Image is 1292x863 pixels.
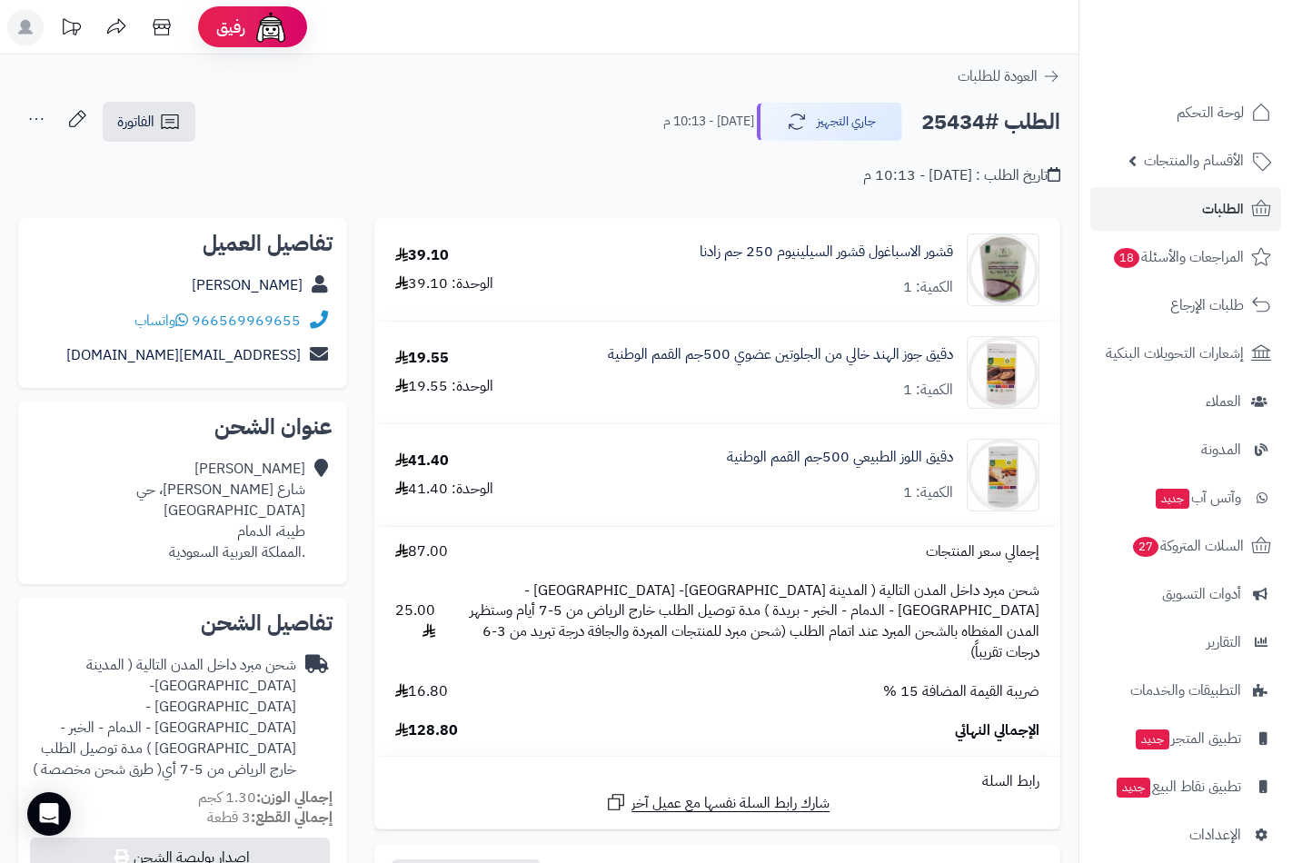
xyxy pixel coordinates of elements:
[33,459,305,562] div: [PERSON_NAME] شارع [PERSON_NAME]، حي [GEOGRAPHIC_DATA] طيبة، الدمام .المملكة العربية السعودية
[103,102,195,142] a: الفاتورة
[1202,196,1244,222] span: الطلبات
[1090,572,1281,616] a: أدوات التسويق
[134,310,188,332] a: واتساب
[1131,533,1244,559] span: السلات المتروكة
[1168,40,1275,78] img: logo-2.png
[395,541,448,562] span: 87.00
[1112,244,1244,270] span: المراجعات والأسئلة
[1177,100,1244,125] span: لوحة التحكم
[27,792,71,836] div: Open Intercom Messenger
[1090,813,1281,857] a: الإعدادات
[33,655,296,779] div: شحن مبرد داخل المدن التالية ( المدينة [GEOGRAPHIC_DATA]- [GEOGRAPHIC_DATA] - [GEOGRAPHIC_DATA] - ...
[1117,778,1150,798] span: جديد
[1189,822,1241,848] span: الإعدادات
[1134,726,1241,751] span: تطبيق المتجر
[395,451,449,471] div: 41.40
[1090,187,1281,231] a: الطلبات
[1170,293,1244,318] span: طلبات الإرجاع
[863,165,1060,186] div: تاريخ الطلب : [DATE] - 10:13 م
[382,771,1053,792] div: رابط السلة
[1115,774,1241,799] span: تطبيق نقاط البيع
[757,103,902,141] button: جاري التجهيز
[1136,729,1169,749] span: جديد
[198,787,333,808] small: 1.30 كجم
[192,274,303,296] a: [PERSON_NAME]
[1090,91,1281,134] a: لوحة التحكم
[216,16,245,38] span: رفيق
[256,787,333,808] strong: إجمالي الوزن:
[117,111,154,133] span: الفاتورة
[727,447,953,468] a: دقيق اللوز الطبيعي 500جم القمم الوطنية
[395,245,449,266] div: 39.10
[1090,669,1281,712] a: التطبيقات والخدمات
[1207,630,1241,655] span: التقارير
[395,681,448,702] span: 16.80
[608,344,953,365] a: دقيق جوز الهند خالي من الجلوتين عضوي 500جم القمم الوطنية
[1090,332,1281,375] a: إشعارات التحويلات البنكية
[903,277,953,298] div: الكمية: 1
[968,233,1039,306] img: 1689601357-%D8%AA%D9%86%D8%B2%D9%8A%D9%84%20(9)-90x90.png
[48,9,94,50] a: تحديثات المنصة
[968,439,1039,511] img: 1727886378-_%D8%AF%D9%82%D9%8A%D9%82%20%D8%A7%D9%84%D9%84%D9%88%D8%B2%20%D8%A7%D9%84%D8%B9%D8%B6%...
[1090,283,1281,327] a: طلبات الإرجاع
[33,612,333,634] h2: تفاصيل الشحن
[955,720,1039,741] span: الإجمالي النهائي
[395,720,458,741] span: 128.80
[1201,437,1241,462] span: المدونة
[1090,235,1281,279] a: المراجعات والأسئلة18
[605,791,830,814] a: شارك رابط السلة نفسها مع عميل آخر
[1156,489,1189,509] span: جديد
[1154,485,1241,511] span: وآتس آب
[1090,428,1281,471] a: المدونة
[921,104,1060,141] h2: الطلب #25434
[33,759,162,780] span: ( طرق شحن مخصصة )
[700,242,953,263] a: قشور الاسباغول قشور السيلينيوم 250 جم زادنا
[631,793,830,814] span: شارك رابط السلة نفسها مع عميل آخر
[958,65,1060,87] a: العودة للطلبات
[395,348,449,369] div: 19.55
[1090,380,1281,423] a: العملاء
[395,273,493,294] div: الوحدة: 39.10
[1162,581,1241,607] span: أدوات التسويق
[1133,537,1159,558] span: 27
[395,479,493,500] div: الوحدة: 41.40
[33,233,333,254] h2: تفاصيل العميل
[903,482,953,503] div: الكمية: 1
[1114,248,1140,269] span: 18
[253,9,289,45] img: ai-face.png
[395,600,435,642] span: 25.00
[207,807,333,828] small: 3 قطعة
[251,807,333,828] strong: إجمالي القطع:
[66,344,301,366] a: [EMAIL_ADDRESS][DOMAIN_NAME]
[1144,148,1244,174] span: الأقسام والمنتجات
[926,541,1039,562] span: إجمالي سعر المنتجات
[1090,620,1281,664] a: التقارير
[192,310,301,332] a: 966569969655
[958,65,1038,87] span: العودة للطلبات
[663,113,754,131] small: [DATE] - 10:13 م
[903,380,953,401] div: الكمية: 1
[1090,524,1281,568] a: السلات المتروكة27
[395,376,493,397] div: الوحدة: 19.55
[1090,476,1281,520] a: وآتس آبجديد
[33,416,333,438] h2: عنوان الشحن
[1206,389,1241,414] span: العملاء
[968,336,1039,409] img: 1727526001-%D8%AF%D9%82%D9%8A%D9%82%20%D8%AC%D9%88%D8%B2%20%D8%A7%D9%84%D9%87%D9%86%D8%AF%20%D8%A...
[453,580,1039,663] span: شحن مبرد داخل المدن التالية ( المدينة [GEOGRAPHIC_DATA]- [GEOGRAPHIC_DATA] - [GEOGRAPHIC_DATA] - ...
[1090,717,1281,760] a: تطبيق المتجرجديد
[1090,765,1281,808] a: تطبيق نقاط البيعجديد
[883,681,1039,702] span: ضريبة القيمة المضافة 15 %
[1106,341,1244,366] span: إشعارات التحويلات البنكية
[1130,678,1241,703] span: التطبيقات والخدمات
